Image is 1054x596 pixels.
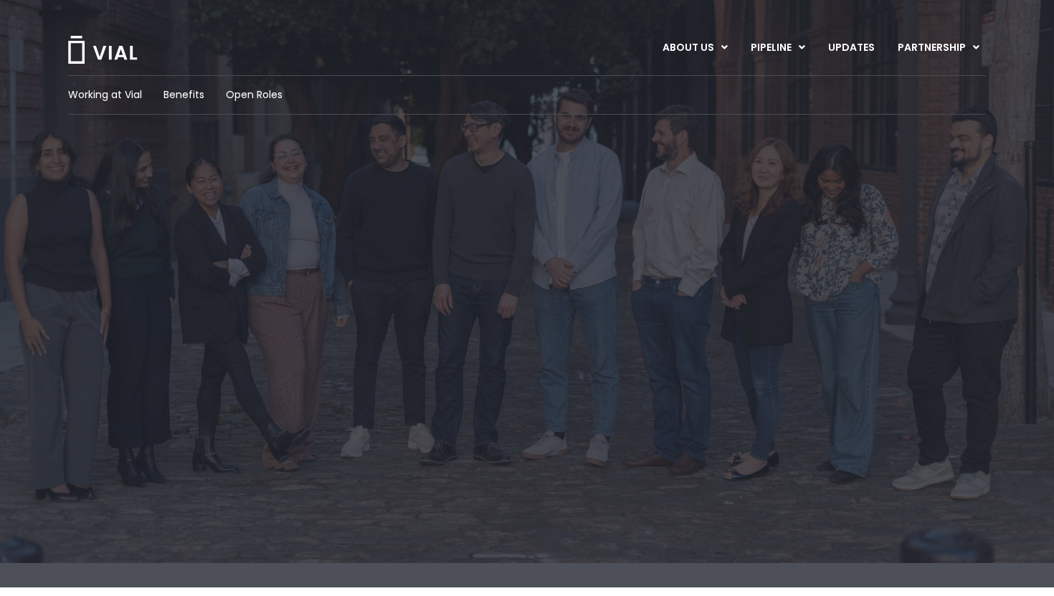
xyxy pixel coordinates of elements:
[226,87,283,102] a: Open Roles
[67,36,138,64] img: Vial Logo
[651,36,739,60] a: ABOUT USMenu Toggle
[886,36,991,60] a: PARTNERSHIPMenu Toggle
[817,36,886,60] a: UPDATES
[163,87,204,102] a: Benefits
[739,36,816,60] a: PIPELINEMenu Toggle
[68,87,142,102] a: Working at Vial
